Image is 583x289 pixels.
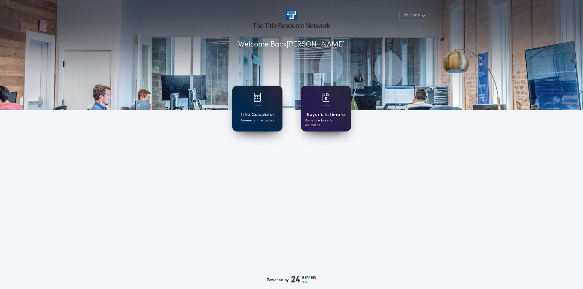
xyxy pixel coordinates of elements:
h1: Buyer's Estimate [307,111,345,118]
p: Welcome Back [PERSON_NAME] [238,39,345,50]
img: account-logo [253,10,330,28]
h1: Title Calculator [240,111,275,118]
p: Generate title quotes [241,118,274,123]
img: card icon [322,93,330,102]
div: Powered by [267,276,316,283]
img: logo [291,276,316,283]
button: Settings [399,10,428,21]
a: card iconBuyer's EstimateGenerate buyer's estimates [301,86,351,132]
img: card icon [254,93,261,102]
a: card iconTitle CalculatorGenerate title quotes [232,86,282,132]
p: Generate buyer's estimates [305,118,347,128]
